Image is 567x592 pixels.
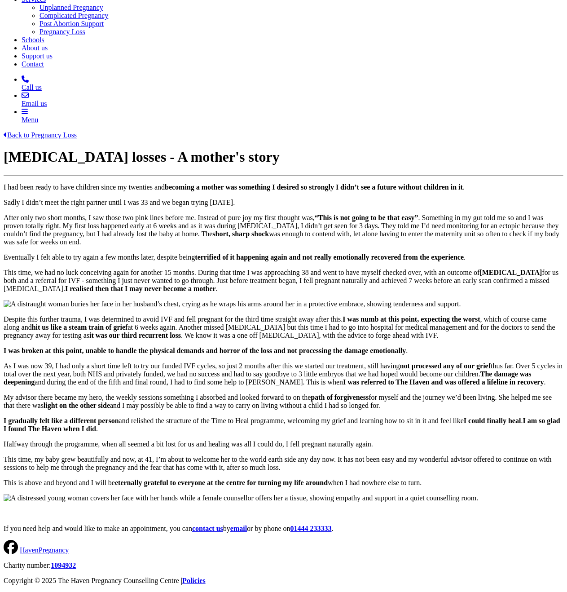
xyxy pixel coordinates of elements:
a: Post Abortion Support [40,20,104,27]
a: email [230,525,247,532]
p: This time, we had no luck conceiving again for another 15 months. During that time I was approach... [4,269,563,293]
img: A distraught woman buries her face in her husband’s chest, crying as he wraps his arms around her... [4,300,461,308]
strong: short, sharp shock [212,230,269,238]
a: Call us [22,75,563,92]
strong: becoming a mother was something I desired so strongly I didn’t see a future without children in it [165,183,463,191]
strong: [MEDICAL_DATA] [479,269,542,276]
a: Menu [22,108,563,124]
a: 01444 233333 [290,525,332,532]
a: Unplanned Pregnancy [40,4,103,11]
div: Call us [22,84,563,92]
strong: “This is not going to be that easy” [315,214,418,221]
a: Policies [182,577,206,584]
strong: I am so glad I found The Haven when I did [4,417,560,433]
a: Email us [22,92,563,108]
p: Sadly I didn’t meet the right partner until I was 33 and we began trying [DATE]. [4,199,563,207]
h1: [MEDICAL_DATA] losses - A mother's story [4,149,563,165]
strong: I was numb at this point, expecting the worst [343,315,480,323]
strong: not processed any of our grief [400,362,491,370]
p: I had been ready to have children since my twenties and . [4,183,563,191]
a: 1094932 [51,561,76,569]
p: If you need help and would like to make an appointment, you can by or by phone on . [4,525,563,533]
strong: The damage was deepening [4,370,532,386]
strong: I was broken at this point, unable to handle the physical demands and horror of the loss and not ... [4,347,406,354]
a: Contact [22,60,44,68]
div: Menu [22,116,563,124]
p: This is above and beyond and I will be when I had nowhere else to turn. [4,479,563,487]
a: Back to Pregnancy Loss [4,131,77,139]
strong: eternally grateful to everyone at the centre for turning my life around [115,479,328,486]
p: Charity number: [4,561,563,570]
div: Email us [22,100,563,108]
strong: I could finally heal [464,417,521,424]
p: Halfway through the programme, when all seemed a bit lost for us and healing was all I could do, ... [4,440,563,448]
a: About us [22,44,48,52]
p: My advisor there became my hero, the weekly sessions something I absorbed and looked forward to o... [4,393,563,410]
strong: it was our third recurrent loss [89,331,181,339]
strong: path of forgiveness [311,393,369,401]
a: contact us [192,525,223,532]
strong: light on the other side [44,402,110,409]
strong: terrified of it happening again and not really emotionally recovered from the experience [195,253,464,261]
strong: hit us like a steam train of grief [32,323,128,331]
p: After only two short months, I saw those two pink lines before me. Instead of pure joy my first t... [4,214,563,246]
p: Copyright © 2025 The Haven Pregnancy Counselling Centre | [4,577,563,585]
p: . [4,347,563,355]
p: Despite this further trauma, I was determined to avoid IVF and fell pregnant for the third time s... [4,315,563,340]
a: Complicated Pregnancy [40,12,108,19]
p: As I was now 39, I had only a short time left to try our funded IVF cycles, so just 2 months afte... [4,362,563,386]
a: Pregnancy Loss [40,28,85,35]
p: and relished the structure of the Time to Heal programme, welcoming my grief and learning how to ... [4,417,563,433]
a: HavenPregnancy [20,546,69,554]
p: Eventually I felt able to try again a few months later, despite being . [4,253,563,261]
a: Schools [22,36,44,44]
strong: I realised then that I may never become a mother [65,285,216,292]
a: Support us [22,52,53,60]
strong: I gradually felt like a different person [4,417,119,424]
p: This time, my baby grew beautifully and now, at 41, I’m about to welcome her to the world earth s... [4,455,563,472]
img: A distressed young woman covers her face with her hands while a female counsellor offers her a ti... [4,494,478,502]
strong: I was referred to The Haven and was offered a lifeline in recovery [343,378,544,386]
